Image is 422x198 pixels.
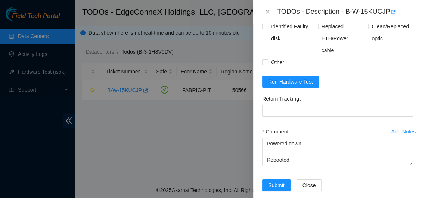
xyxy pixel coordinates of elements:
[262,9,273,16] button: Close
[268,56,287,68] span: Other
[262,105,413,117] input: Return Tracking
[268,78,313,86] span: Run Hardware Test
[391,129,416,134] div: Add Notes
[369,21,413,44] span: Clean/Replaced optic
[262,179,291,191] button: Submit
[262,138,413,166] textarea: Comment
[262,76,319,88] button: Run Hardware Test
[277,6,413,18] div: TODOs - Description - B-W-15KUCJP
[262,126,294,138] label: Comment
[391,126,416,138] button: Add Notes
[268,181,285,189] span: Submit
[264,9,270,15] span: close
[319,21,363,56] span: Replaced ETH/Power cable
[268,21,313,44] span: Identified Faulty disk
[297,179,322,191] button: Close
[302,181,316,189] span: Close
[262,93,304,105] label: Return Tracking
